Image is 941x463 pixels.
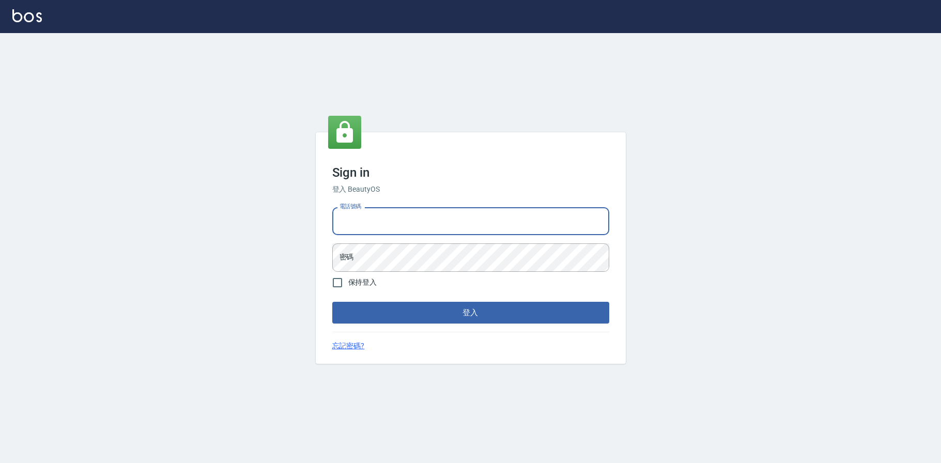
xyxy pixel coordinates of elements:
[348,277,377,288] span: 保持登入
[332,341,365,351] a: 忘記密碼?
[12,9,42,22] img: Logo
[332,184,609,195] h6: 登入 BeautyOS
[332,165,609,180] h3: Sign in
[340,203,361,210] label: 電話號碼
[332,302,609,323] button: 登入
